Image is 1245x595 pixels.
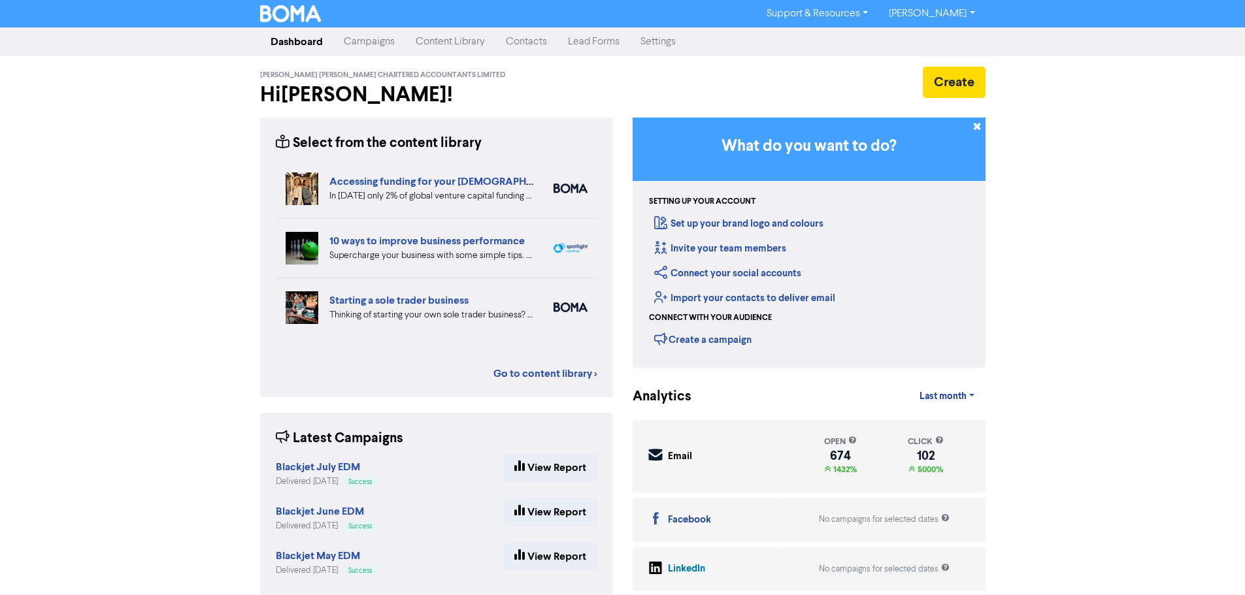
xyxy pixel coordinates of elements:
span: Success [348,568,372,574]
strong: Blackjet May EDM [276,549,360,562]
div: LinkedIn [668,562,705,577]
img: boma [554,184,588,193]
a: View Report [503,498,597,526]
div: Latest Campaigns [276,428,403,449]
h2: Hi [PERSON_NAME] ! [260,82,613,107]
div: Delivered [DATE] [276,520,377,532]
a: Campaigns [333,29,405,55]
a: Set up your brand logo and colours [654,217,823,230]
span: Last month [920,391,967,402]
span: [PERSON_NAME] [PERSON_NAME] Chartered Accountants Limited [260,71,505,80]
div: In 2024 only 2% of global venture capital funding went to female-only founding teams. We highligh... [329,189,534,203]
span: 5000% [915,464,943,475]
h3: What do you want to do? [652,137,966,156]
div: 674 [824,451,857,461]
div: Select from the content library [276,133,482,153]
div: 102 [908,451,944,461]
a: Starting a sole trader business [329,294,469,307]
span: Success [348,479,372,485]
div: Getting Started in BOMA [633,118,986,368]
a: Dashboard [260,29,333,55]
a: Go to content library > [493,366,597,381]
a: [PERSON_NAME] [878,3,985,24]
div: Email [668,449,692,464]
a: View Report [503,543,597,570]
a: Blackjet July EDM [276,462,360,473]
div: Thinking of starting your own sole trader business? The Sole Trader Toolkit from the Ministry of ... [329,308,534,322]
a: Content Library [405,29,495,55]
a: Contacts [495,29,557,55]
div: Delivered [DATE] [276,475,377,488]
a: Blackjet June EDM [276,507,364,517]
a: Support & Resources [756,3,878,24]
img: spotlight [554,243,588,253]
a: Last month [909,383,985,410]
div: Create a campaign [654,329,752,349]
div: No campaigns for selected dates [819,513,950,526]
a: Accessing funding for your [DEMOGRAPHIC_DATA]-led businesses [329,175,648,188]
a: 10 ways to improve business performance [329,234,525,248]
iframe: Chat Widget [1180,532,1245,595]
a: Lead Forms [557,29,630,55]
img: boma [554,302,588,312]
span: 1432% [831,464,857,475]
a: Invite your team members [654,242,786,255]
img: BOMA Logo [260,5,322,22]
div: Facebook [668,513,711,528]
div: click [908,436,944,448]
div: No campaigns for selected dates [819,563,950,575]
div: Connect with your audience [649,312,772,324]
div: Setting up your account [649,196,755,208]
div: Supercharge your business with some simple tips. Eliminate distractions & bad customers, get a pl... [329,249,534,263]
a: Blackjet May EDM [276,551,360,562]
button: Create [923,67,986,98]
a: Connect your social accounts [654,267,801,280]
a: Import your contacts to deliver email [654,292,835,304]
div: open [824,436,857,448]
a: Settings [630,29,686,55]
div: Delivered [DATE] [276,564,377,577]
span: Success [348,523,372,530]
a: View Report [503,454,597,481]
strong: Blackjet June EDM [276,505,364,518]
strong: Blackjet July EDM [276,460,360,474]
div: Analytics [633,387,675,407]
